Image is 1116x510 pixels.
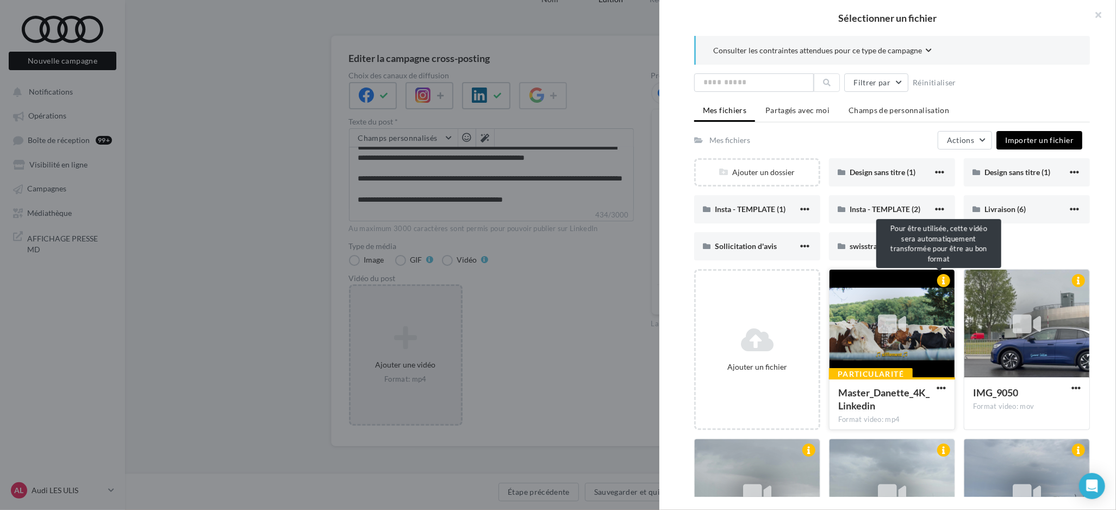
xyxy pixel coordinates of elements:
div: Pour être utilisée, cette vidéo sera automatiquement transformée pour être au bon format [876,219,1001,268]
button: Réinitialiser [908,76,961,89]
span: Consulter les contraintes attendues pour ce type de campagne [713,45,922,56]
button: Filtrer par [844,73,908,92]
div: Ajouter un dossier [696,167,819,178]
span: Livraison (6) [984,204,1026,214]
span: Partagés avec moi [765,105,830,115]
span: Sollicitation d'avis [715,241,777,251]
span: Design sans titre (1) [850,167,915,177]
div: Format video: mp4 [838,415,946,425]
span: Mes fichiers [703,105,746,115]
div: Mes fichiers [709,135,750,146]
span: Importer un fichier [1005,135,1074,145]
div: Particularité [829,368,913,380]
button: Actions [938,131,992,150]
span: Actions [947,135,974,145]
span: Master_Danette_4K_Linkedin [838,387,930,412]
button: Importer un fichier [996,131,1082,150]
div: Open Intercom Messenger [1079,473,1105,499]
h2: Sélectionner un fichier [677,13,1099,23]
span: Champs de personnalisation [849,105,949,115]
div: Ajouter un fichier [700,362,814,372]
span: Insta - TEMPLATE (2) [850,204,920,214]
div: Format video: mov [973,402,1081,412]
span: IMG_9050 [973,387,1018,399]
button: Consulter les contraintes attendues pour ce type de campagne [713,45,932,58]
span: swisstransfer_8974358b-caa4-4894-9ad3-cd76bbce0dc9 [850,241,1044,251]
span: Insta - TEMPLATE (1) [715,204,785,214]
span: Design sans titre (1) [984,167,1050,177]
